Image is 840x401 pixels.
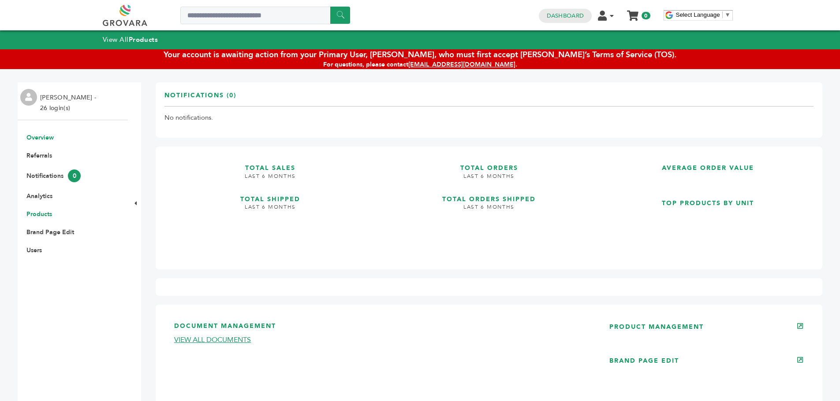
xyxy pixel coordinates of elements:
a: Overview [26,133,54,142]
h3: Notifications (0) [164,91,236,107]
h4: LAST 6 MONTHS [164,203,376,217]
a: Dashboard [547,12,584,20]
h3: AVERAGE ORDER VALUE [602,155,814,173]
h4: LAST 6 MONTHS [164,173,376,187]
a: Select Language​ [676,11,731,18]
a: Products [26,210,52,218]
a: Users [26,246,42,254]
a: PRODUCT MANAGEMENT [609,323,704,331]
a: TOTAL SALES LAST 6 MONTHS TOTAL SHIPPED LAST 6 MONTHS [164,155,376,254]
a: TOTAL ORDERS LAST 6 MONTHS TOTAL ORDERS SHIPPED LAST 6 MONTHS [383,155,595,254]
a: Referrals [26,151,52,160]
h3: TOTAL ORDERS SHIPPED [383,187,595,204]
h3: TOP PRODUCTS BY UNIT [602,191,814,208]
a: TOP PRODUCTS BY UNIT [602,191,814,254]
h4: LAST 6 MONTHS [383,203,595,217]
span: ▼ [725,11,731,18]
a: Brand Page Edit [26,228,74,236]
a: VIEW ALL DOCUMENTS [174,335,251,345]
h3: TOTAL ORDERS [383,155,595,173]
a: Notifications0 [26,172,81,180]
span: Select Language [676,11,720,18]
td: No notifications. [164,107,814,129]
input: Search a product or brand... [180,7,350,24]
strong: Products [129,35,158,44]
a: AVERAGE ORDER VALUE [602,155,814,184]
span: 0 [642,12,650,19]
h3: TOTAL SALES [164,155,376,173]
a: My Cart [627,8,638,17]
a: [EMAIL_ADDRESS][DOMAIN_NAME] [408,60,515,69]
a: BRAND PAGE EDIT [609,357,679,365]
span: 0 [68,169,81,182]
a: Analytics [26,192,52,200]
li: [PERSON_NAME] - 26 login(s) [40,92,98,114]
h3: DOCUMENT MANAGEMENT [174,322,583,335]
h4: LAST 6 MONTHS [383,173,595,187]
img: profile.png [20,89,37,106]
a: View AllProducts [103,35,158,44]
h3: TOTAL SHIPPED [164,187,376,204]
